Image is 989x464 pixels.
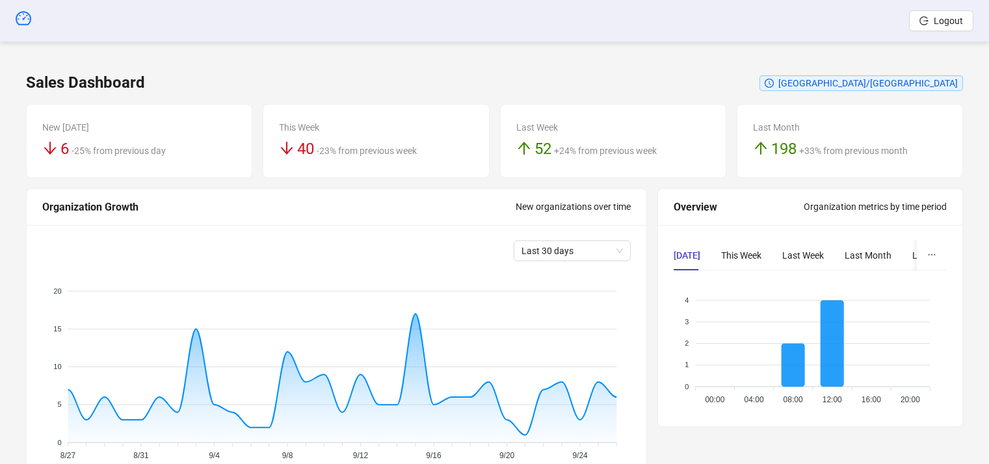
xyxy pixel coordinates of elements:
[745,395,764,404] tspan: 04:00
[919,16,929,25] span: logout
[912,248,971,263] div: Last 3 Months
[845,248,891,263] div: Last Month
[57,438,61,446] tspan: 0
[901,395,920,404] tspan: 20:00
[804,201,947,212] span: Organization metrics by time period
[60,140,69,158] span: 6
[685,361,689,368] tspan: 1
[674,248,700,263] div: [DATE]
[674,199,804,215] div: Overview
[53,325,61,333] tspan: 15
[279,120,473,135] div: This Week
[705,395,725,404] tspan: 00:00
[572,451,588,460] tspan: 9/24
[516,140,532,156] span: arrow-up
[917,240,947,270] button: ellipsis
[521,241,623,261] span: Last 30 days
[516,120,710,135] div: Last Week
[317,146,417,156] span: -23% from previous week
[133,451,149,460] tspan: 8/31
[909,10,973,31] button: Logout
[499,451,515,460] tspan: 9/20
[279,140,295,156] span: arrow-down
[72,146,166,156] span: -25% from previous day
[516,201,631,212] span: New organizations over time
[765,79,774,88] span: clock-circle
[782,248,824,263] div: Last Week
[426,451,442,460] tspan: 9/16
[823,395,842,404] tspan: 12:00
[42,140,58,156] span: arrow-down
[57,400,61,408] tspan: 5
[685,318,689,326] tspan: 3
[282,451,293,460] tspan: 9/8
[42,199,516,215] div: Organization Growth
[26,73,145,94] h3: Sales Dashboard
[753,120,947,135] div: Last Month
[42,120,236,135] div: New [DATE]
[16,10,31,26] span: dashboard
[721,248,761,263] div: This Week
[353,451,369,460] tspan: 9/12
[60,451,76,460] tspan: 8/27
[685,296,689,303] tspan: 4
[685,339,689,347] tspan: 2
[771,140,797,158] span: 198
[927,250,936,259] span: ellipsis
[799,146,908,156] span: +33% from previous month
[934,16,963,26] span: Logout
[554,146,657,156] span: +24% from previous week
[53,287,61,294] tspan: 20
[209,451,220,460] tspan: 9/4
[685,382,689,390] tspan: 0
[753,140,769,156] span: arrow-up
[778,78,958,88] span: [GEOGRAPHIC_DATA]/[GEOGRAPHIC_DATA]
[784,395,803,404] tspan: 08:00
[297,140,314,158] span: 40
[53,363,61,370] tspan: 10
[862,395,881,404] tspan: 16:00
[534,140,551,158] span: 52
